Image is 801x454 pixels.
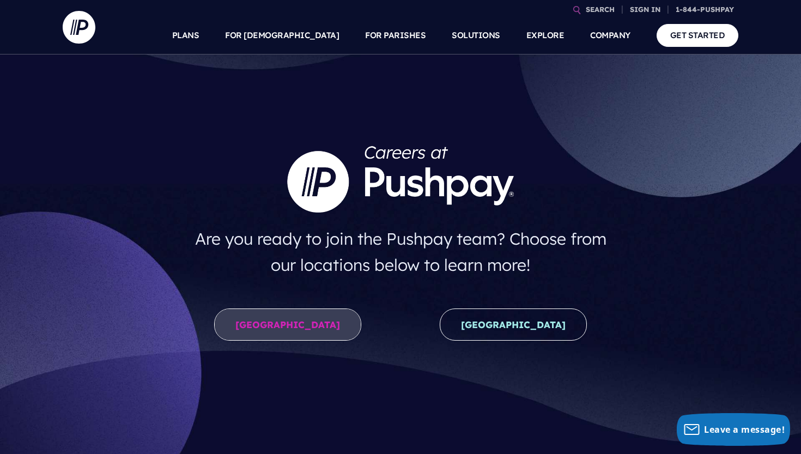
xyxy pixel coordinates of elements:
a: [GEOGRAPHIC_DATA] [214,308,361,341]
h4: Are you ready to join the Pushpay team? Choose from our locations below to learn more! [184,221,617,282]
button: Leave a message! [677,413,790,446]
a: [GEOGRAPHIC_DATA] [440,308,587,341]
a: PLANS [172,16,199,55]
a: GET STARTED [657,24,739,46]
a: EXPLORE [526,16,565,55]
a: FOR [DEMOGRAPHIC_DATA] [225,16,339,55]
a: COMPANY [590,16,630,55]
a: FOR PARISHES [365,16,426,55]
span: Leave a message! [704,423,785,435]
a: SOLUTIONS [452,16,500,55]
